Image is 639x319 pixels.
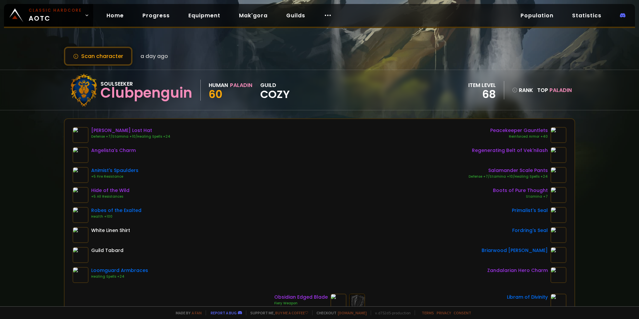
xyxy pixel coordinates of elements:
div: Obsidian Edged Blade [274,294,328,301]
div: Loomguard Armbraces [91,267,148,274]
img: item-12930 [550,247,566,263]
div: Regenerating Belt of Vek'nilash [472,147,548,154]
div: Top [537,86,572,94]
div: Human [209,81,228,89]
div: 68 [468,89,496,99]
a: [DOMAIN_NAME] [338,310,367,315]
a: Privacy [437,310,451,315]
div: Defense +7/Stamina +10/Healing Spells +24 [469,174,548,179]
div: Robes of the Exalted [91,207,141,214]
span: a day ago [140,52,168,60]
img: item-19863 [550,207,566,223]
div: Reinforced Armor +40 [490,134,548,139]
div: guild [260,81,290,99]
div: Libram of Divinity [507,294,548,301]
div: Peacekeeper Gauntlets [490,127,548,134]
img: item-18875 [550,167,566,183]
div: Clubpenguin [101,88,192,98]
a: Progress [137,9,175,22]
span: Cozy [260,89,290,99]
div: Briarwood [PERSON_NAME] [482,247,548,254]
div: Paladin [230,81,252,89]
div: item level [468,81,496,89]
div: White Linen Shirt [91,227,130,234]
img: item-21609 [550,147,566,163]
div: Soulseeker [101,80,192,88]
img: item-2576 [73,227,89,243]
span: Made by [172,310,202,315]
img: item-21615 [73,127,89,143]
img: item-19437 [550,187,566,203]
small: Classic Hardcore [29,7,82,13]
div: [PERSON_NAME] Lost Hat [91,127,170,134]
a: Consent [454,310,471,315]
span: v. d752d5 - production [371,310,411,315]
img: item-21690 [73,147,89,163]
div: Animist's Spaulders [91,167,138,174]
div: Health +100 [91,214,141,219]
a: Report a bug [211,310,237,315]
a: Population [515,9,559,22]
a: Guilds [281,9,311,22]
span: 60 [209,87,222,102]
img: item-19928 [73,167,89,183]
a: Home [101,9,129,22]
div: +5 Fire Resistance [91,174,138,179]
span: AOTC [29,7,82,23]
div: Defense +7/Stamina +10/Healing Spells +24 [91,134,170,139]
img: item-5976 [73,247,89,263]
div: Primalist's Seal [512,207,548,214]
a: Buy me a coffee [275,310,308,315]
div: Angelista's Charm [91,147,136,154]
img: item-13346 [73,207,89,223]
div: rank [512,86,533,94]
div: Guild Tabard [91,247,123,254]
img: item-19950 [550,267,566,283]
span: Support me, [246,310,308,315]
div: +5 All Resistances [91,194,129,199]
div: Fordring's Seal [512,227,548,234]
a: Equipment [183,9,226,22]
span: Paladin [549,86,572,94]
div: Stamina +7 [493,194,548,199]
div: Healing Spells +24 [91,274,148,279]
a: Statistics [567,9,607,22]
div: Fiery Weapon [274,301,328,306]
a: a fan [192,310,202,315]
div: Zandalarian Hero Charm [487,267,548,274]
div: Salamander Scale Pants [469,167,548,174]
div: Hide of the Wild [91,187,129,194]
a: Mak'gora [234,9,273,22]
img: item-13969 [73,267,89,283]
img: item-16058 [550,227,566,243]
a: Terms [422,310,434,315]
span: Checkout [312,310,367,315]
img: item-18510 [73,187,89,203]
img: item-23201 [550,294,566,310]
div: Boots of Pure Thought [493,187,548,194]
a: Classic HardcoreAOTC [4,4,93,27]
img: item-20264 [550,127,566,143]
img: item-18822 [330,294,346,310]
button: Scan character [64,47,132,66]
